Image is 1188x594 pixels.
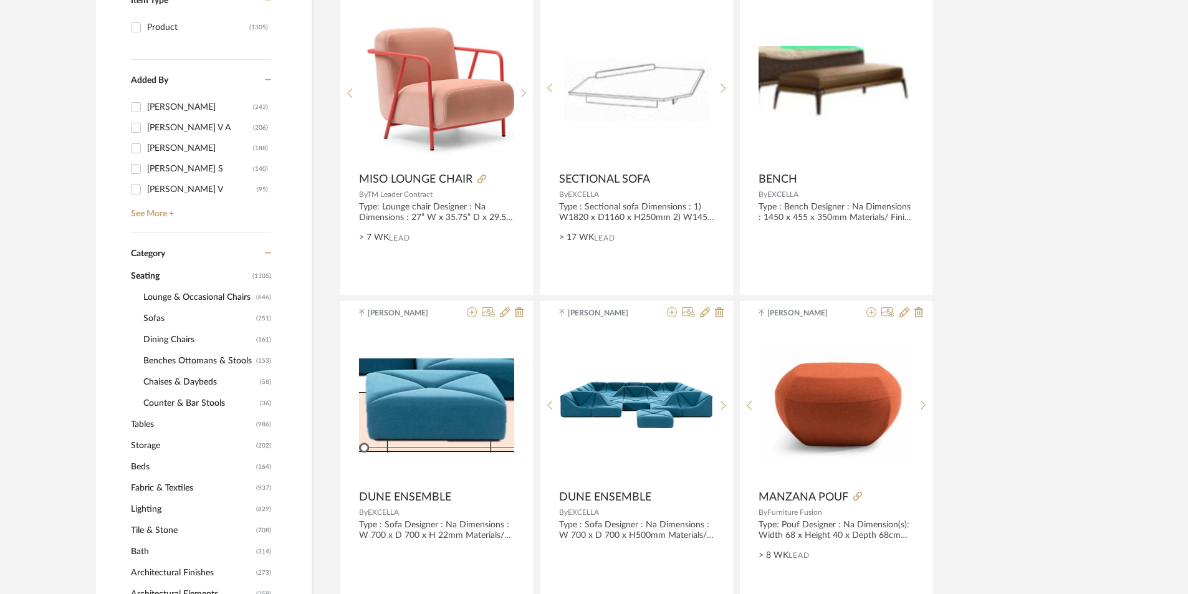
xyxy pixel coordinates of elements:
[759,46,914,130] img: BENCH
[143,350,253,371] span: Benches Ottomans & Stools
[131,520,253,541] span: Tile & Stone
[559,491,651,504] span: DUNE ENSEMBLE
[131,435,253,456] span: Storage
[759,348,914,463] img: MANZANA POUF
[559,381,714,429] img: DUNE ENSEMBLE
[359,231,389,244] span: > 7 WK
[359,202,514,223] div: Type: Lounge chair Designer : Na Dimensions : 27” W x 35.75” D x 29.5" H - Seat Height 15.75" Mat...
[559,54,714,121] img: SECTIONAL SOFA
[143,287,253,308] span: Lounge & Occasional Chairs
[559,191,568,198] span: By
[759,509,767,516] span: By
[256,436,271,456] span: (202)
[559,202,714,223] div: Type : Sectional sofa Dimensions : 1) W1820 x D1160 x H250mm 2) W1450 x D1030 x H250mm 3) W1250 x...
[131,562,253,583] span: Architectural Finishes
[256,351,271,371] span: (153)
[143,371,257,393] span: Chaises & Daybeds
[256,478,271,498] span: (937)
[759,191,767,198] span: By
[147,118,253,138] div: [PERSON_NAME] V A
[147,97,253,117] div: [PERSON_NAME]
[559,520,714,541] div: Type : Sofa Designer : Na Dimensions : W 700 x D 700 x H500mm Materials/ Finish : Na Product Spec...
[759,520,914,541] div: Type: Pouf Designer : Na Dimension(s): Width 68 x Height 40 x Depth 68cm Material/Finishes: Fabri...
[359,520,514,541] div: Type : Sofa Designer : Na Dimensions : W 700 x D 700 x H 22mm Materials/ Finish : Na Product Spec...
[143,308,253,329] span: Sofas
[131,414,253,435] span: Tables
[147,180,257,199] div: [PERSON_NAME] V
[594,234,615,242] span: Lead
[559,509,568,516] span: By
[767,191,798,198] span: EXCELLA
[360,10,514,166] div: 0
[359,173,472,186] span: MISO LOUNGE CHAIR
[368,509,399,516] span: EXCELLA
[131,499,253,520] span: Lighting
[131,249,165,259] span: Category
[568,307,646,319] span: [PERSON_NAME]
[131,456,253,477] span: Beds
[128,199,271,219] a: See More +
[256,520,271,540] span: (708)
[253,118,268,138] div: (206)
[253,138,268,158] div: (188)
[256,563,271,583] span: (273)
[131,477,253,499] span: Fabric & Textiles
[767,509,822,516] span: Furniture Fusion
[359,509,368,516] span: By
[256,309,271,328] span: (251)
[252,266,271,286] span: (1305)
[568,191,599,198] span: EXCELLA
[147,17,249,37] div: Product
[360,19,514,156] img: MISO LOUNGE CHAIR
[759,491,848,504] span: MANZANA POUF
[147,138,253,158] div: [PERSON_NAME]
[368,307,446,319] span: [PERSON_NAME]
[131,541,253,562] span: Bath
[359,191,367,198] span: By
[568,509,599,516] span: EXCELLA
[249,17,268,37] div: (1305)
[359,358,514,452] img: DUNE ENSEMBLE
[256,330,271,350] span: (161)
[147,159,253,179] div: [PERSON_NAME] S
[367,191,433,198] span: TM Leader Contract
[759,202,914,223] div: Type : Bench Designer : Na Dimensions : 1450 x 455 x 350mm Materials/ Finish : Na Product Specifi...
[788,551,810,560] span: Lead
[260,393,271,413] span: (36)
[559,173,650,186] span: SECTIONAL SOFA
[257,180,268,199] div: (95)
[253,159,268,179] div: (140)
[767,307,846,319] span: [PERSON_NAME]
[759,549,788,562] span: > 8 WK
[256,414,271,434] span: (986)
[256,457,271,477] span: (164)
[253,97,268,117] div: (242)
[759,173,797,186] span: BENCH
[359,491,451,504] span: DUNE ENSEMBLE
[143,329,253,350] span: Dining Chairs
[256,287,271,307] span: (646)
[256,542,271,562] span: (314)
[389,234,410,242] span: Lead
[131,266,249,287] span: Seating
[256,499,271,519] span: (829)
[143,393,257,414] span: Counter & Bar Stools
[131,76,168,85] span: Added By
[260,372,271,392] span: (58)
[559,231,594,244] span: > 17 WK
